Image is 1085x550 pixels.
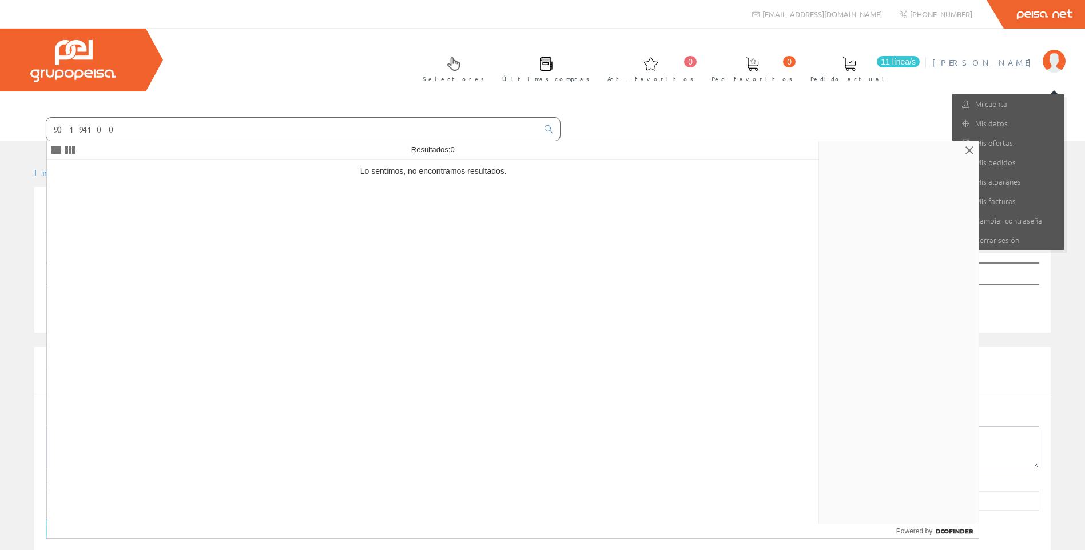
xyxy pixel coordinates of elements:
th: Datos [934,263,1039,285]
span: Powered by [896,526,932,536]
a: Mis pedidos [952,153,1064,172]
label: Descripción personalizada [46,412,249,423]
span: 11 línea/s [877,56,920,67]
span: Art. favoritos [607,73,694,85]
span: [PERSON_NAME] [932,57,1037,68]
a: Mis facturas [952,192,1064,211]
span: [PHONE_NUMBER] [910,9,972,19]
td: No se han encontrado artículos, pruebe con otra búsqueda [46,285,934,313]
a: Selectores [411,47,490,89]
span: Resultados: [411,145,455,154]
a: Mi cuenta [952,94,1064,114]
a: Cambiar contraseña [952,211,1064,230]
input: Añadir artículo con descripción personalizada [46,519,419,539]
a: Listado de artículos [46,205,220,232]
img: Grupo Peisa [30,40,116,82]
span: 0 [684,56,697,67]
span: [EMAIL_ADDRESS][DOMAIN_NAME] [762,9,882,19]
a: Powered by [896,524,979,538]
p: Lo sentimos, no encontramos resultados. [47,160,820,183]
a: Mis datos [952,114,1064,133]
a: 11 línea/s Pedido actual [799,47,923,89]
a: Mis ofertas [952,133,1064,153]
a: Últimas compras [491,47,595,89]
span: 0 [450,145,454,154]
a: Inicio [34,167,83,177]
label: Mostrar [46,242,146,260]
input: Buscar ... [46,118,538,141]
a: Mis albaranes [952,172,1064,192]
span: Últimas compras [502,73,590,85]
span: Si no ha encontrado algún artículo en nuestro catálogo introduzca aquí la cantidad y la descripci... [46,360,961,388]
a: [PERSON_NAME] [932,47,1066,58]
span: Pedido actual [810,73,888,85]
span: Ped. favoritos [712,73,793,85]
span: Selectores [423,73,484,85]
label: Cantidad [46,477,106,488]
a: Cerrar sesión [952,230,1064,250]
span: 0 [783,56,796,67]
